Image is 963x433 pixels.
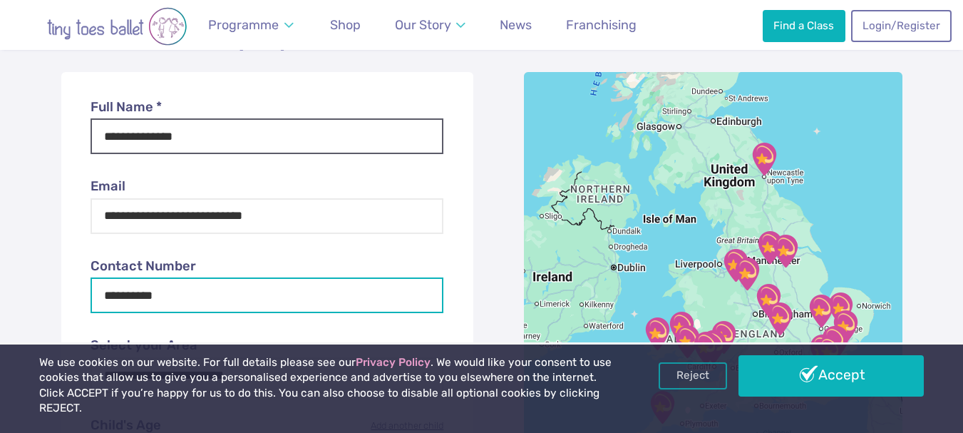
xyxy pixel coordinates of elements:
div: Newport [695,329,731,365]
a: Find a Class [763,10,845,41]
a: Accept [738,355,925,397]
div: Essex West (Wickford, Basildon & Orsett) [816,325,852,360]
p: We use cookies on our website. For full details please see our . We would like your consent to us... [39,355,614,417]
span: Shop [330,17,361,32]
a: Privacy Policy [356,356,431,369]
label: Select your Area [91,336,444,356]
div: North Nottinghamshire & South Yorkshire [768,233,803,269]
a: Franchising [560,9,643,41]
span: Franchising [566,17,637,32]
a: Login/Register [851,10,951,41]
div: Carmarthen [664,310,699,346]
a: Reject [659,362,727,389]
label: Contact Number [91,257,444,277]
span: Programme [208,17,279,32]
label: Email [91,177,444,197]
div: Cheshire East [718,248,753,283]
div: Sheffield & North Derbyshire [752,230,788,265]
div: Pembrokeshire [639,316,675,352]
div: Staffordshire [729,256,765,292]
div: Bridgend & Vale of Glamorgan [688,330,723,366]
a: Programme [202,9,300,41]
a: News [493,9,538,41]
div: Dartford, Bexley & Sidcup [804,333,840,369]
span: News [500,17,532,32]
div: Newcastle Upon Tyne [746,141,782,177]
div: Northamptonshire (South) & Oxfordshire (North) [762,301,798,337]
div: Suffolk [823,291,858,327]
div: Colchester [828,309,863,345]
label: Full Name * [91,98,444,118]
div: Monmouthshire, Torfaen & Blaenau Gwent [706,320,741,355]
div: Warwickshire [751,282,786,318]
a: Shop [324,9,367,41]
img: tiny toes ballet [17,7,217,46]
div: Cambridge [803,293,839,329]
a: Our Story [388,9,473,41]
div: Swansea, Neath Port Talbot and Llanelli [669,324,705,360]
div: Gravesend & Medway [811,335,847,370]
span: Our Story [395,17,451,32]
div: Cardiff [696,329,731,365]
